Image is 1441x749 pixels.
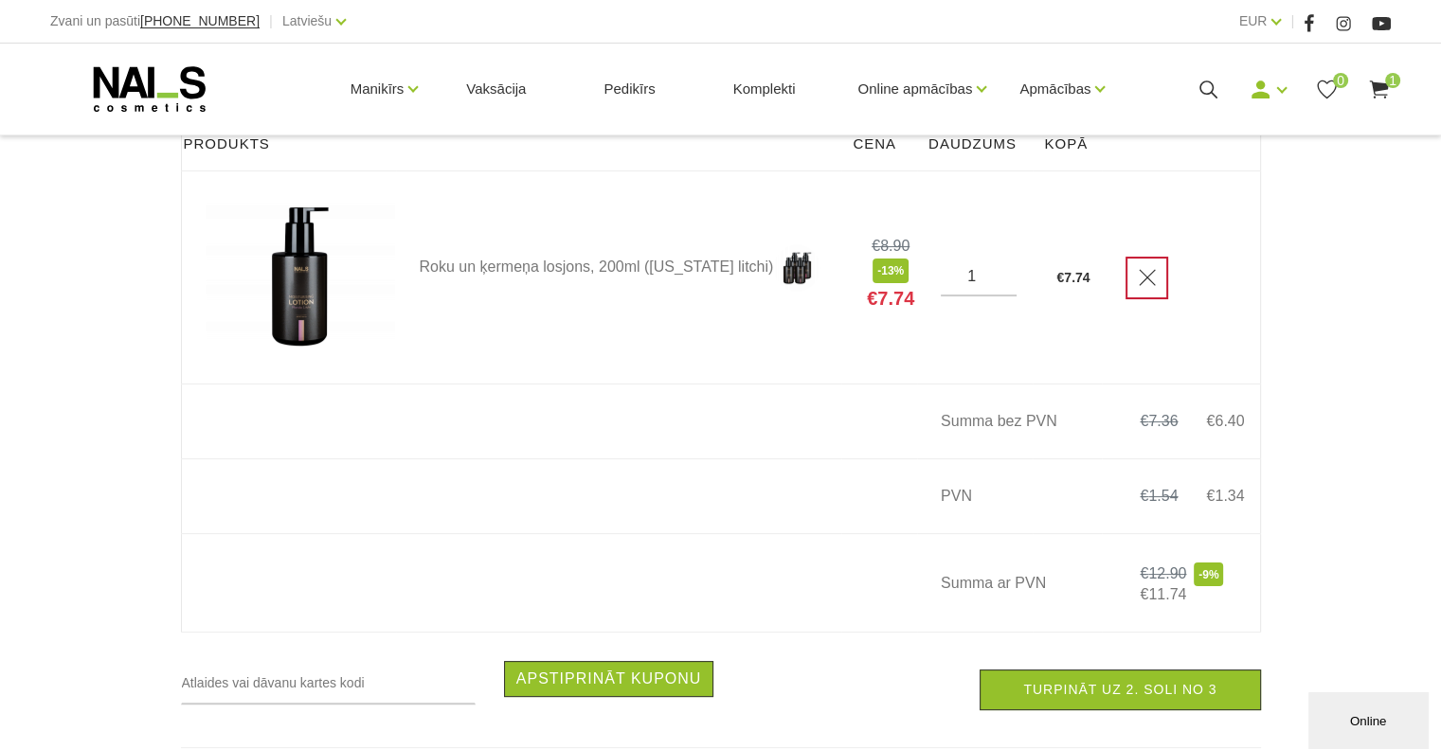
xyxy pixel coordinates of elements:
span: € [1056,270,1064,285]
a: Manikīrs [351,51,405,127]
span: -9% [1194,562,1223,586]
s: 12.90 [1148,565,1186,581]
span: € [1140,586,1148,602]
span: € [1206,413,1215,429]
span: 1.34 [1215,488,1244,504]
span: | [1290,9,1294,33]
a: Turpināt uz 2. soli no 3 [980,669,1260,710]
img: BAROJOŠS roku un ķermeņa LOSJONS BALI COCONUT barojošs roku un ķermeņa losjons paredzēts jebkura ... [773,244,820,292]
span: 6.40 [1215,413,1244,429]
span: 7.74 [1064,270,1090,285]
a: Vaksācija [451,44,541,134]
a: Pedikīrs [588,44,670,134]
iframe: chat widget [1308,688,1432,749]
span: 0 [1333,73,1348,88]
img: Roku un ķermeņa losjons, 200ml (Florida litchi) [206,200,395,355]
td: PVN [917,459,1102,534]
a: Roku un ķermeņa losjons, 200ml ([US_STATE] litchi) [420,244,841,292]
div: Zvani un pasūti [50,9,260,33]
td: Summa bez PVN [917,384,1102,459]
span: -13% [873,259,909,282]
a: Delete [1126,257,1168,299]
a: Apmācības [1019,51,1090,127]
span: € [1206,488,1215,504]
s: € [1140,488,1148,504]
span: | [269,9,273,33]
span: €7.74 [867,287,914,310]
a: Online apmācības [857,51,972,127]
span: 11.74 [1148,586,1186,602]
th: Cena [841,117,917,171]
a: 0 [1315,78,1339,101]
input: Atlaides vai dāvanu kartes kodi [181,661,476,704]
a: EUR [1239,9,1268,32]
a: Komplekti [718,44,811,134]
a: Latviešu [282,9,332,32]
span: [PHONE_NUMBER] [140,13,260,28]
s: €8.90 [872,238,910,254]
s: € [1140,413,1148,429]
th: Produkts [181,117,841,171]
s: 7.36 [1148,413,1178,429]
span: 1 [1385,73,1400,88]
a: 1 [1367,78,1391,101]
s: € [1140,565,1148,581]
td: Summa ar PVN [917,534,1102,633]
th: Kopā [1033,117,1102,171]
th: Daudzums [917,117,1033,171]
button: Apstiprināt kuponu [504,661,714,697]
s: 1.54 [1148,488,1178,504]
a: [PHONE_NUMBER] [140,14,260,28]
